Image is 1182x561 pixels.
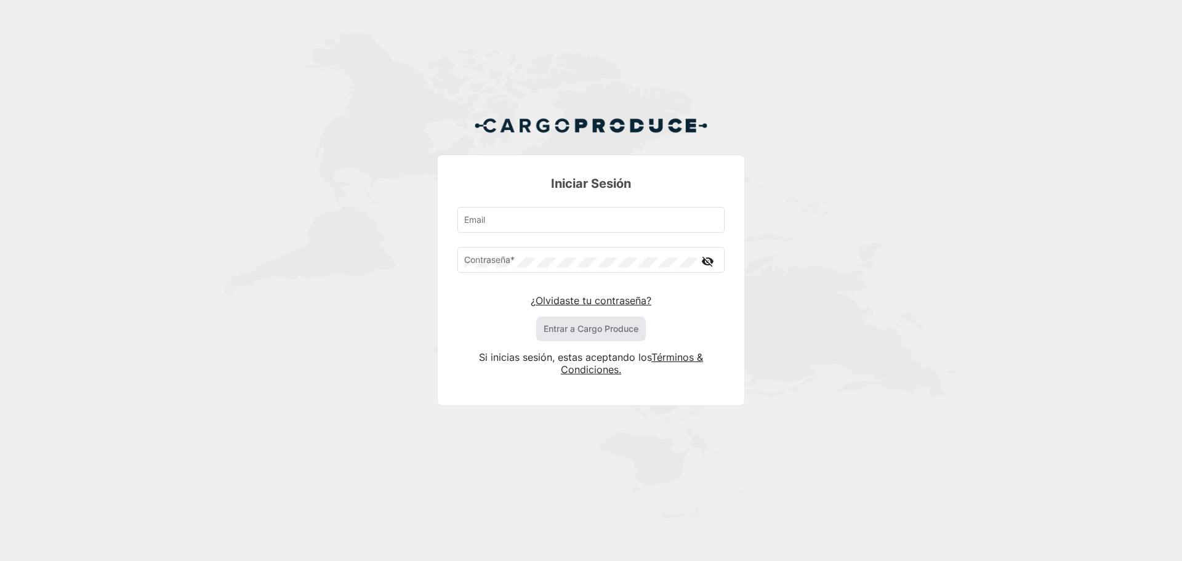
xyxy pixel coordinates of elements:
[561,351,703,376] a: Términos & Condiciones.
[457,175,725,192] h3: Iniciar Sesión
[474,111,708,140] img: Cargo Produce Logo
[479,351,651,363] span: Si inicias sesión, estas aceptando los
[531,294,651,307] a: ¿Olvidaste tu contraseña?
[700,254,715,269] mat-icon: visibility_off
